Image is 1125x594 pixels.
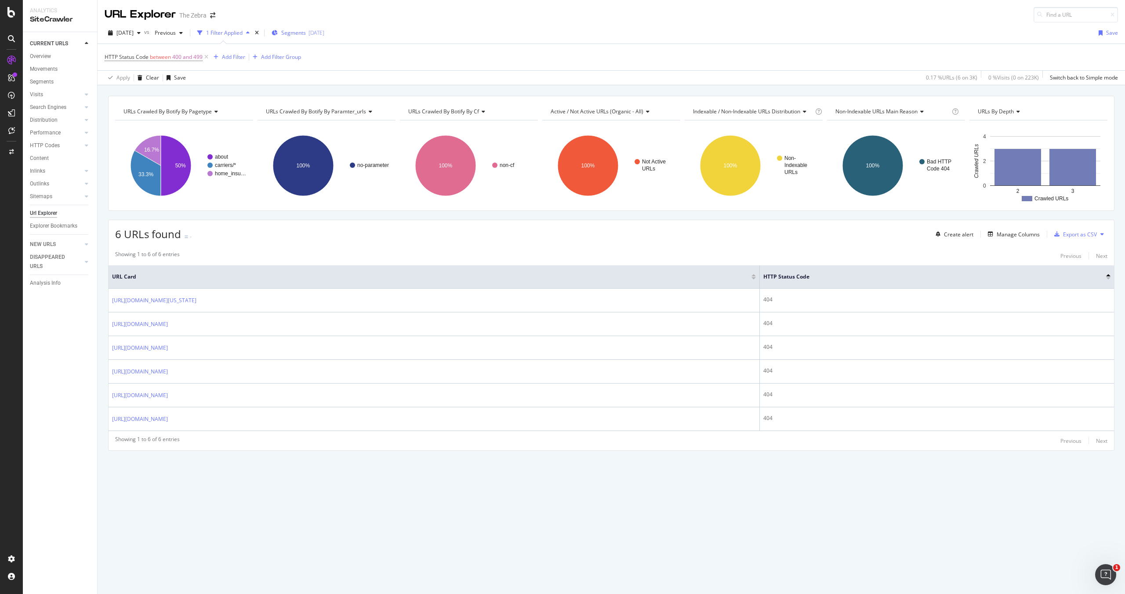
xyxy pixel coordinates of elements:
[827,127,965,204] div: A chart.
[30,90,43,99] div: Visits
[30,52,91,61] a: Overview
[30,279,61,288] div: Analysis Info
[1046,71,1118,85] button: Switch back to Simple mode
[30,209,57,218] div: Url Explorer
[834,105,950,119] h4: Non-Indexable URLs Main Reason
[146,74,159,81] div: Clear
[926,74,977,81] div: 0.17 % URLs ( 6 on 3K )
[763,296,1110,304] div: 404
[400,127,538,204] svg: A chart.
[30,77,54,87] div: Segments
[1071,188,1074,194] text: 3
[30,154,49,163] div: Content
[1034,7,1118,22] input: Find a URL
[1113,564,1120,571] span: 1
[190,233,192,240] div: -
[30,39,68,48] div: CURRENT URLS
[151,29,176,36] span: Previous
[691,105,813,119] h4: Indexable / Non-Indexable URLs Distribution
[268,26,328,40] button: Segments[DATE]
[105,7,176,22] div: URL Explorer
[30,116,58,125] div: Distribution
[927,166,950,172] text: Code 404
[172,51,203,63] span: 400 and 499
[1096,250,1107,261] button: Next
[138,171,153,177] text: 33.3%
[112,344,168,352] a: [URL][DOMAIN_NAME]
[258,127,396,204] svg: A chart.
[222,53,245,61] div: Add Filter
[249,52,301,62] button: Add Filter Group
[30,221,77,231] div: Explorer Bookmarks
[105,71,130,85] button: Apply
[194,26,253,40] button: 1 Filter Applied
[784,169,798,175] text: URLs
[30,253,74,271] div: DISAPPEARED URLS
[1060,250,1081,261] button: Previous
[253,29,261,37] div: times
[763,319,1110,327] div: 404
[210,12,215,18] div: arrow-right-arrow-left
[500,162,515,168] text: non-cf
[30,253,82,271] a: DISAPPEARED URLS
[30,192,52,201] div: Sitemaps
[281,29,306,36] span: Segments
[112,415,168,424] a: [URL][DOMAIN_NAME]
[763,367,1110,375] div: 404
[30,141,60,150] div: HTTP Codes
[30,39,82,48] a: CURRENT URLS
[723,163,737,169] text: 100%
[693,108,800,115] span: Indexable / Non-Indexable URLs distribution
[264,105,388,119] h4: URLs Crawled By Botify By paramter_urls
[174,74,186,81] div: Save
[215,162,236,168] text: carriers/*
[150,53,171,61] span: between
[927,159,951,165] text: Bad HTTP
[581,163,595,169] text: 100%
[115,435,180,446] div: Showing 1 to 6 of 6 entries
[406,105,530,119] h4: URLs Crawled By Botify By cf
[685,127,823,204] svg: A chart.
[144,147,159,153] text: 16.7%
[115,250,180,261] div: Showing 1 to 6 of 6 entries
[30,90,82,99] a: Visits
[112,296,196,305] a: [URL][DOMAIN_NAME][US_STATE]
[983,158,986,164] text: 2
[30,14,90,25] div: SiteCrawler
[784,162,807,168] text: Indexable
[112,391,168,400] a: [URL][DOMAIN_NAME]
[30,167,82,176] a: Inlinks
[983,183,986,189] text: 0
[123,108,212,115] span: URLs Crawled By Botify By pagetype
[112,367,168,376] a: [URL][DOMAIN_NAME]
[1095,26,1118,40] button: Save
[210,52,245,62] button: Add Filter
[30,154,91,163] a: Content
[983,134,986,140] text: 4
[835,108,918,115] span: Non-Indexable URLs Main Reason
[542,127,680,204] svg: A chart.
[30,179,49,188] div: Outlinks
[763,414,1110,422] div: 404
[30,103,66,112] div: Search Engines
[642,166,655,172] text: URLs
[144,28,151,36] span: vs
[763,273,1093,281] span: HTTP Status Code
[175,163,186,169] text: 50%
[30,192,82,201] a: Sitemaps
[1096,252,1107,260] div: Next
[30,128,61,138] div: Performance
[206,29,243,36] div: 1 Filter Applied
[973,144,979,178] text: Crawled URLs
[763,391,1110,398] div: 404
[932,227,973,241] button: Create alert
[984,229,1040,239] button: Manage Columns
[1060,435,1081,446] button: Previous
[784,155,796,161] text: Non-
[30,209,91,218] a: Url Explorer
[115,227,181,241] span: 6 URLs found
[30,103,82,112] a: Search Engines
[1063,231,1097,238] div: Export as CSV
